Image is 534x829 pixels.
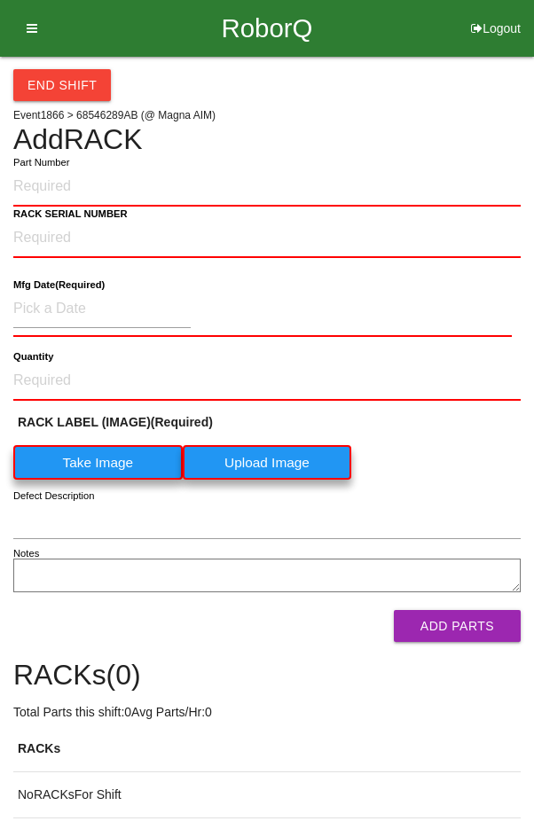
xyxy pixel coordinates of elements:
label: Take Image [13,445,183,480]
span: Event 1866 > 68546289AB (@ Magna AIM) [13,109,216,121]
b: RACK LABEL (IMAGE) (Required) [18,415,213,429]
input: Pick a Date [13,290,191,328]
label: Notes [13,546,39,561]
b: RACK SERIAL NUMBER [13,208,128,220]
label: Upload Image [183,445,352,480]
p: Total Parts this shift: 0 Avg Parts/Hr: 0 [13,703,521,722]
h4: RACKs ( 0 ) [13,660,521,691]
button: Add Parts [394,610,521,642]
b: Quantity [13,351,53,363]
th: RACKs [13,726,521,772]
input: Required [13,362,521,401]
td: No RACKs For Shift [13,772,521,818]
input: Required [13,168,521,207]
b: Mfg Date (Required) [13,279,105,291]
label: Part Number [13,155,69,170]
h4: Add RACK [13,124,521,155]
input: Required [13,219,521,258]
button: End Shift [13,69,111,101]
label: Defect Description [13,489,95,504]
